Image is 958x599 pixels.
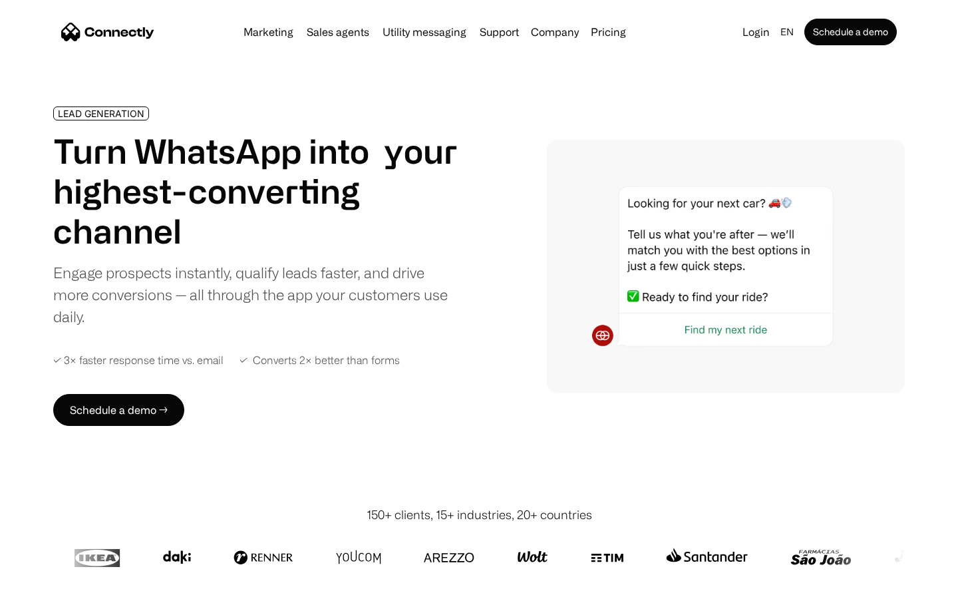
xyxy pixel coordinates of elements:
[53,394,184,426] a: Schedule a demo →
[27,576,80,594] ul: Language list
[377,27,472,37] a: Utility messaging
[780,23,794,41] div: en
[238,27,299,37] a: Marketing
[301,27,375,37] a: Sales agents
[804,19,897,45] a: Schedule a demo
[53,131,458,251] h1: Turn WhatsApp into your highest-converting channel
[53,262,458,327] div: Engage prospects instantly, qualify leads faster, and drive more conversions — all through the ap...
[531,23,579,41] div: Company
[13,574,80,594] aside: Language selected: English
[239,354,400,367] div: ✓ Converts 2× better than forms
[53,354,224,367] div: ✓ 3× faster response time vs. email
[58,108,144,118] div: LEAD GENERATION
[367,506,592,524] div: 150+ clients, 15+ industries, 20+ countries
[585,27,631,37] a: Pricing
[474,27,524,37] a: Support
[737,23,775,41] a: Login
